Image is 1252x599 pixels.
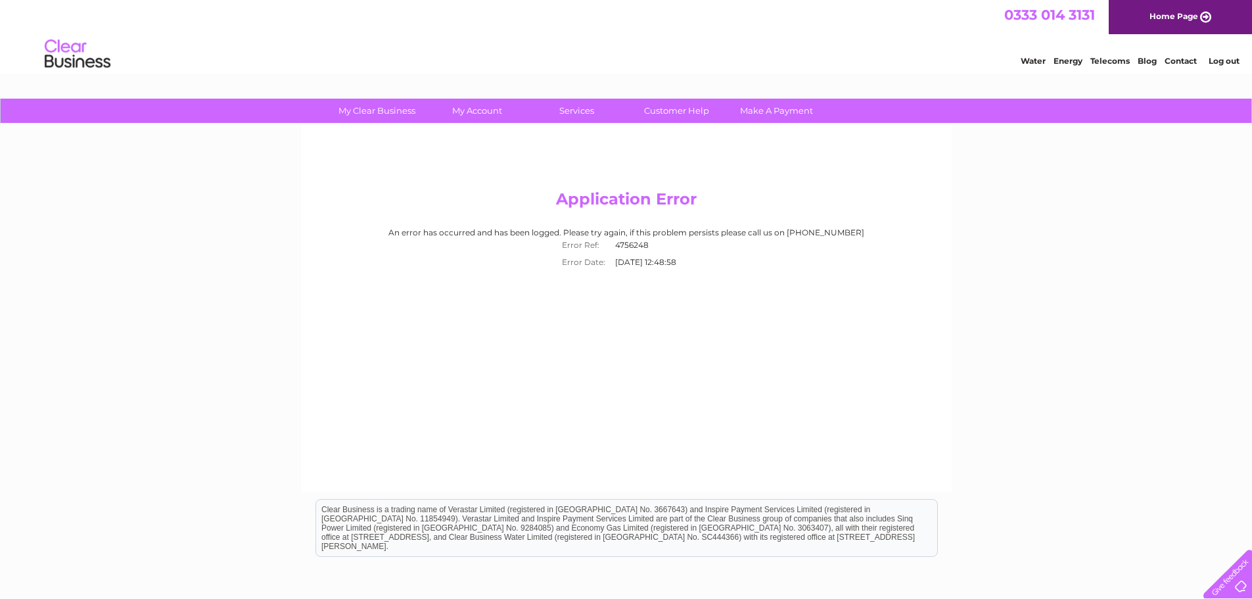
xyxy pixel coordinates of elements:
[423,99,531,123] a: My Account
[522,99,631,123] a: Services
[622,99,731,123] a: Customer Help
[612,254,697,271] td: [DATE] 12:48:58
[313,190,939,215] h2: Application Error
[316,7,937,64] div: Clear Business is a trading name of Verastar Limited (registered in [GEOGRAPHIC_DATA] No. 3667643...
[44,34,111,74] img: logo.png
[555,237,612,254] th: Error Ref:
[1209,56,1240,66] a: Log out
[1021,56,1046,66] a: Water
[313,228,939,271] div: An error has occurred and has been logged. Please try again, if this problem persists please call...
[1165,56,1197,66] a: Contact
[323,99,431,123] a: My Clear Business
[1004,7,1095,23] a: 0333 014 3131
[1090,56,1130,66] a: Telecoms
[722,99,831,123] a: Make A Payment
[1054,56,1082,66] a: Energy
[612,237,697,254] td: 4756248
[555,254,612,271] th: Error Date:
[1138,56,1157,66] a: Blog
